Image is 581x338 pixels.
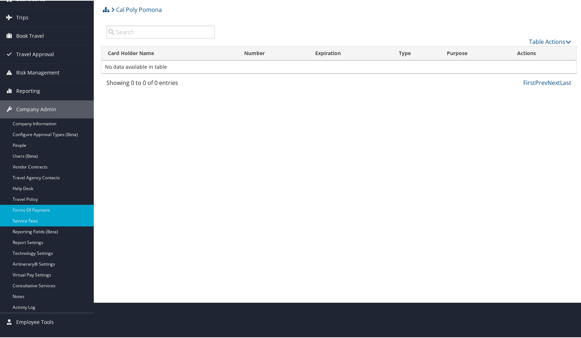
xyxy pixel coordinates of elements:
[309,46,393,60] th: Expiration: activate to sort column ascending
[560,78,571,86] a: Last
[106,78,215,90] div: Showing 0 to 0 of 0 entries
[238,46,309,60] th: Number
[547,78,560,86] a: Next
[511,46,576,60] th: Actions
[111,2,162,16] a: Cal Poly Pomona
[16,45,54,63] span: Travel Approval
[16,26,44,44] span: Book Travel
[106,25,215,38] input: Search
[440,46,510,60] th: Purpose: activate to sort column ascending
[101,60,576,73] td: No data available in table
[16,8,28,26] span: Trips
[535,78,547,86] a: Prev
[16,312,54,330] span: Employee Tools
[101,46,238,60] th: Card Holder Name
[16,63,60,81] span: Risk Management
[16,100,56,118] span: Company Admin
[529,37,571,45] a: Table Actions
[16,81,40,99] span: Reporting
[523,78,535,86] a: First
[392,46,440,60] th: Type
